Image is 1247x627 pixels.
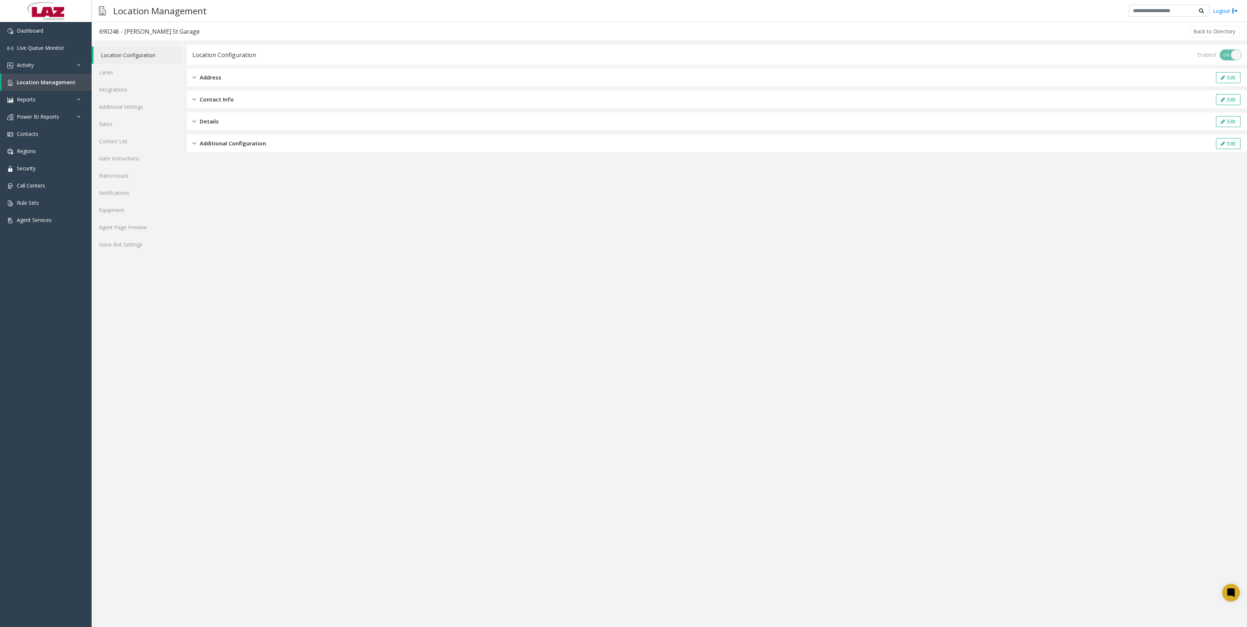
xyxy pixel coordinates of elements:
[17,216,52,223] span: Agent Services
[17,79,75,86] span: Location Management
[200,95,234,104] span: Contact Info
[1216,138,1240,149] button: Edit
[192,139,196,148] img: closed
[17,199,39,206] span: Rule Sets
[7,183,13,189] img: 'icon'
[7,149,13,155] img: 'icon'
[7,114,13,120] img: 'icon'
[17,113,59,120] span: Power BI Reports
[192,50,256,60] div: Location Configuration
[7,63,13,68] img: 'icon'
[17,62,34,68] span: Activity
[17,130,38,137] span: Contacts
[92,98,183,115] a: Additional Settings
[1197,51,1216,59] div: Enabled
[1189,26,1240,37] button: Back to Directory
[200,73,221,82] span: Address
[1213,7,1238,15] a: Logout
[110,2,210,20] h3: Location Management
[92,201,183,219] a: Equipment
[7,80,13,86] img: 'icon'
[200,139,266,148] span: Additional Configuration
[99,2,106,20] img: pageIcon
[7,166,13,172] img: 'icon'
[192,95,196,104] img: closed
[99,27,200,36] div: 690246 - [PERSON_NAME] St Garage
[92,184,183,201] a: Notifications
[92,133,183,150] a: Contact List
[7,45,13,51] img: 'icon'
[92,236,183,253] a: Voice Bot Settings
[1216,94,1240,105] button: Edit
[1232,7,1238,15] img: logout
[92,81,183,98] a: Integrations
[17,96,36,103] span: Reports
[92,219,183,236] a: Agent Page Preview
[93,47,183,64] a: Location Configuration
[7,200,13,206] img: 'icon'
[7,28,13,34] img: 'icon'
[200,117,219,126] span: Details
[92,115,183,133] a: Rates
[192,73,196,82] img: closed
[7,131,13,137] img: 'icon'
[92,64,183,81] a: Lanes
[17,44,64,51] span: Live Queue Monitor
[1,74,92,91] a: Location Management
[7,218,13,223] img: 'icon'
[1216,72,1240,83] button: Edit
[17,148,36,155] span: Regions
[7,97,13,103] img: 'icon'
[17,165,36,172] span: Security
[92,150,183,167] a: Gate Instructions
[92,167,183,184] a: Rules/Issues
[17,27,43,34] span: Dashboard
[17,182,45,189] span: Call Centers
[1216,116,1240,127] button: Edit
[192,117,196,126] img: closed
